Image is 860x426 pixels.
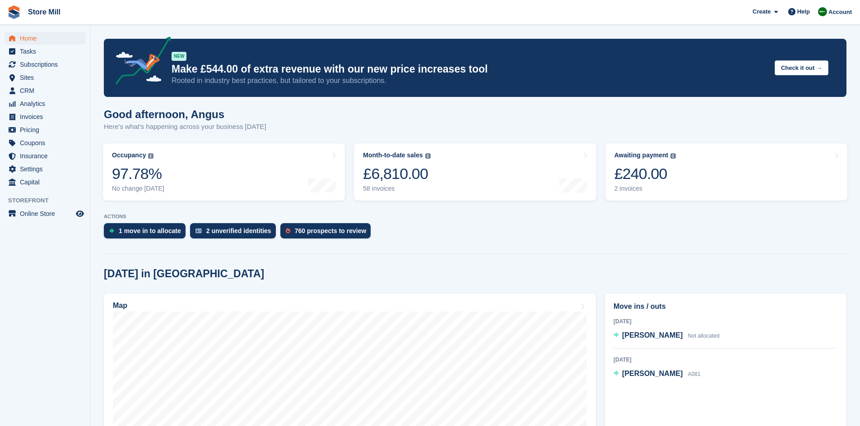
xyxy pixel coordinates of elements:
div: 760 prospects to review [295,227,367,234]
a: Awaiting payment £240.00 2 invoices [605,143,847,201]
button: Check it out → [775,60,828,75]
a: menu [5,58,85,71]
span: Capital [20,176,74,188]
div: [DATE] [614,356,838,364]
span: Invoices [20,110,74,123]
a: [PERSON_NAME] A081 [614,368,701,380]
span: Create [753,7,771,16]
h2: [DATE] in [GEOGRAPHIC_DATA] [104,268,264,280]
div: [DATE] [614,317,838,325]
div: 2 invoices [614,185,676,192]
a: menu [5,176,85,188]
span: Settings [20,163,74,175]
a: 2 unverified identities [190,223,280,243]
a: menu [5,207,85,220]
a: menu [5,110,85,123]
div: 97.78% [112,165,164,183]
img: Angus [818,7,827,16]
h1: Good afternoon, Angus [104,108,266,120]
span: CRM [20,84,74,97]
a: menu [5,163,85,175]
img: icon-info-grey-7440780725fd019a000dd9b08b2336e03edf1995a4989e88bcd33f0948082b44.svg [148,153,153,159]
a: Preview store [74,208,85,219]
h2: Move ins / outs [614,301,838,312]
img: prospect-51fa495bee0391a8d652442698ab0144808aea92771e9ea1ae160a38d050c398.svg [286,228,290,234]
a: menu [5,45,85,58]
span: [PERSON_NAME] [622,331,683,339]
span: Insurance [20,150,74,162]
a: menu [5,32,85,45]
span: Storefront [8,196,90,205]
div: Awaiting payment [614,151,669,159]
a: Occupancy 97.78% No change [DATE] [103,143,345,201]
a: menu [5,84,85,97]
div: 2 unverified identities [206,227,271,234]
a: 760 prospects to review [280,223,376,243]
div: 1 move in to allocate [119,227,181,234]
img: icon-info-grey-7440780725fd019a000dd9b08b2336e03edf1995a4989e88bcd33f0948082b44.svg [670,153,676,159]
span: Analytics [20,97,74,110]
div: Occupancy [112,151,146,159]
a: menu [5,71,85,84]
span: Home [20,32,74,45]
div: 58 invoices [363,185,430,192]
span: Coupons [20,137,74,149]
a: menu [5,97,85,110]
a: menu [5,124,85,136]
img: move_ins_to_allocate_icon-fdf77a2bb77ea45bf5b3d319d69a93e2d87916cf1d5bf7949dd705db3b84f3ca.svg [109,228,114,234]
span: A081 [688,371,701,377]
div: NEW [172,52,186,61]
span: [PERSON_NAME] [622,370,683,377]
span: Subscriptions [20,58,74,71]
span: Tasks [20,45,74,58]
div: No change [DATE] [112,185,164,192]
p: Make £544.00 of extra revenue with our new price increases tool [172,63,767,76]
a: Month-to-date sales £6,810.00 58 invoices [354,143,596,201]
span: Pricing [20,124,74,136]
p: Here's what's happening across your business [DATE] [104,122,266,132]
span: Account [828,8,852,17]
a: menu [5,150,85,162]
p: ACTIONS [104,214,846,220]
img: price-adjustments-announcement-icon-8257ccfd72463d97f412b2fc003d46551f7dbcb40ab6d574587a9cd5c0d94... [108,37,171,88]
span: Not allocated [688,333,720,339]
div: Month-to-date sales [363,151,423,159]
p: Rooted in industry best practices, but tailored to your subscriptions. [172,76,767,86]
img: stora-icon-8386f47178a22dfd0bd8f6a31ec36ba5ce8667c1dd55bd0f319d3a0aa187defe.svg [7,5,21,19]
a: 1 move in to allocate [104,223,190,243]
a: [PERSON_NAME] Not allocated [614,330,720,342]
img: icon-info-grey-7440780725fd019a000dd9b08b2336e03edf1995a4989e88bcd33f0948082b44.svg [425,153,431,159]
div: £6,810.00 [363,165,430,183]
a: menu [5,137,85,149]
a: Store Mill [24,5,64,19]
img: verify_identity-adf6edd0f0f0b5bbfe63781bf79b02c33cf7c696d77639b501bdc392416b5a36.svg [195,228,202,234]
span: Online Store [20,207,74,220]
span: Sites [20,71,74,84]
span: Help [797,7,810,16]
div: £240.00 [614,165,676,183]
h2: Map [113,302,127,310]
